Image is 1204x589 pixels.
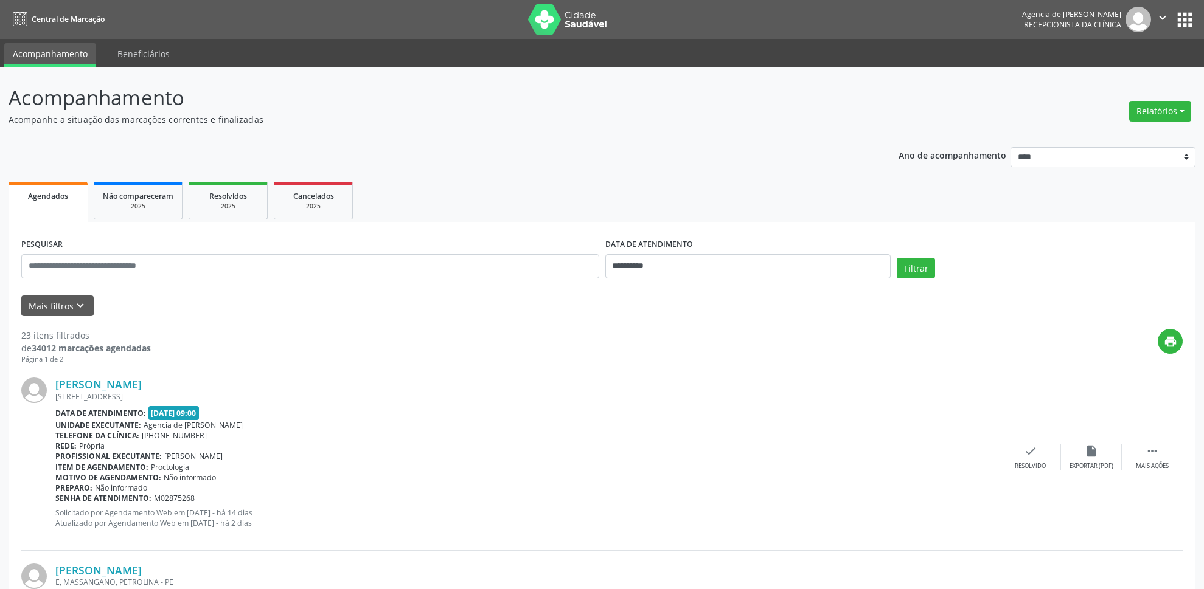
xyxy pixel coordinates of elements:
[1151,7,1174,32] button: 
[1174,9,1195,30] button: apps
[21,563,47,589] img: img
[55,451,162,461] b: Profissional executante:
[55,441,77,451] b: Rede:
[55,377,142,391] a: [PERSON_NAME]
[55,563,142,577] a: [PERSON_NAME]
[55,391,1000,402] div: [STREET_ADDRESS]
[1158,329,1183,354] button: print
[151,462,189,472] span: Proctologia
[154,493,195,503] span: M02875268
[95,483,147,493] span: Não informado
[21,377,47,403] img: img
[32,342,151,354] strong: 34012 marcações agendadas
[1085,444,1098,458] i: insert_drive_file
[1015,462,1046,470] div: Resolvido
[9,9,105,29] a: Central de Marcação
[1024,19,1121,30] span: Recepcionista da clínica
[21,329,151,342] div: 23 itens filtrados
[1129,101,1191,122] button: Relatórios
[55,508,1000,528] p: Solicitado por Agendamento Web em [DATE] - há 14 dias Atualizado por Agendamento Web em [DATE] - ...
[4,43,96,67] a: Acompanhamento
[144,420,243,430] span: Agencia de [PERSON_NAME]
[21,235,63,254] label: PESQUISAR
[1136,462,1169,470] div: Mais ações
[109,43,178,64] a: Beneficiários
[55,430,139,441] b: Telefone da clínica:
[9,83,840,113] p: Acompanhamento
[103,191,173,201] span: Não compareceram
[1022,9,1121,19] div: Agencia de [PERSON_NAME]
[55,493,151,503] b: Senha de atendimento:
[1146,444,1159,458] i: 
[293,191,334,201] span: Cancelados
[55,420,141,430] b: Unidade executante:
[897,258,935,278] button: Filtrar
[1126,7,1151,32] img: img
[55,483,92,493] b: Preparo:
[21,295,94,317] button: Mais filtroskeyboard_arrow_down
[148,406,200,420] span: [DATE] 09:00
[1070,462,1113,470] div: Exportar (PDF)
[605,235,693,254] label: DATA DE ATENDIMENTO
[32,14,105,24] span: Central de Marcação
[9,113,840,126] p: Acompanhe a situação das marcações correntes e finalizadas
[74,299,87,312] i: keyboard_arrow_down
[55,472,161,483] b: Motivo de agendamento:
[164,472,216,483] span: Não informado
[1164,335,1177,348] i: print
[198,202,259,211] div: 2025
[103,202,173,211] div: 2025
[55,577,1000,587] div: E, MASSANGANO, PETROLINA - PE
[899,147,1006,162] p: Ano de acompanhamento
[28,191,68,201] span: Agendados
[1156,11,1169,24] i: 
[142,430,207,441] span: [PHONE_NUMBER]
[1024,444,1037,458] i: check
[79,441,105,451] span: Própria
[283,202,344,211] div: 2025
[21,342,151,354] div: de
[21,354,151,365] div: Página 1 de 2
[164,451,223,461] span: [PERSON_NAME]
[55,408,146,418] b: Data de atendimento:
[209,191,247,201] span: Resolvidos
[55,462,148,472] b: Item de agendamento:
